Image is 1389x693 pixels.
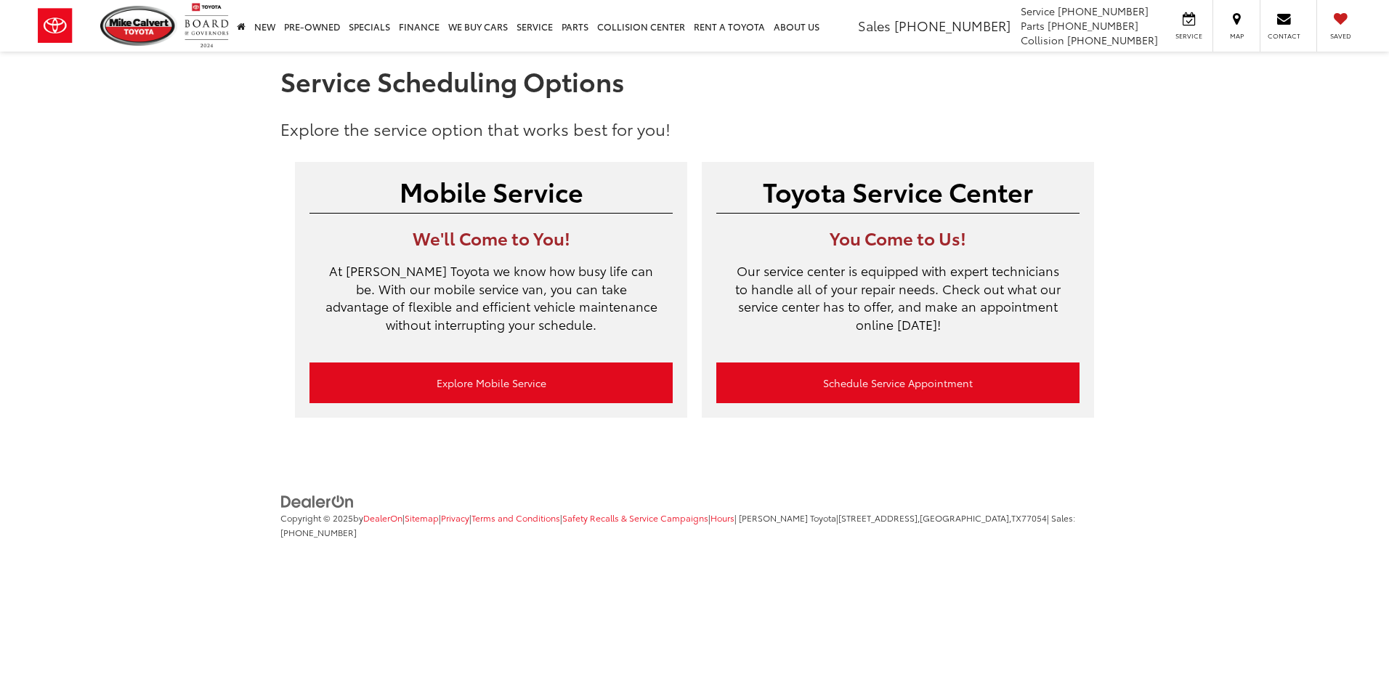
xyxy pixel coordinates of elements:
span: | [439,511,469,524]
span: Saved [1324,31,1356,41]
a: Terms and Conditions [471,511,560,524]
span: Service [1173,31,1205,41]
span: by [353,511,402,524]
span: Map [1220,31,1252,41]
a: DealerOn Home Page [363,511,402,524]
p: At [PERSON_NAME] Toyota we know how busy life can be. With our mobile service van, you can take a... [309,262,673,348]
h3: You Come to Us! [716,228,1080,247]
span: [PHONE_NUMBER] [894,16,1011,35]
span: | [836,511,1047,524]
span: [PHONE_NUMBER] [280,526,357,538]
span: Service [1021,4,1055,18]
span: | [402,511,439,524]
span: Parts [1021,18,1045,33]
span: [PHONE_NUMBER] [1048,18,1138,33]
img: DealerOn [280,494,355,510]
a: Privacy [441,511,469,524]
a: Explore Mobile Service [309,362,673,403]
span: [PHONE_NUMBER] [1058,4,1149,18]
span: [PHONE_NUMBER] [1067,33,1158,47]
h2: Mobile Service [309,177,673,206]
span: | [708,511,734,524]
h1: Service Scheduling Options [280,66,1109,95]
a: Hours [710,511,734,524]
span: Contact [1268,31,1300,41]
img: Mike Calvert Toyota [100,6,177,46]
a: Safety Recalls & Service Campaigns, Opens in a new tab [562,511,708,524]
a: Sitemap [405,511,439,524]
h3: We'll Come to You! [309,228,673,247]
span: | [560,511,708,524]
span: TX [1011,511,1021,524]
span: Sales [858,16,891,35]
span: 77054 [1021,511,1047,524]
span: [GEOGRAPHIC_DATA], [920,511,1011,524]
h2: Toyota Service Center [716,177,1080,206]
a: DealerOn [280,493,355,508]
p: Our service center is equipped with expert technicians to handle all of your repair needs. Check ... [716,262,1080,348]
span: [STREET_ADDRESS], [838,511,920,524]
a: Schedule Service Appointment [716,362,1080,403]
span: | [469,511,560,524]
span: Collision [1021,33,1064,47]
span: Copyright © 2025 [280,511,353,524]
p: Explore the service option that works best for you! [280,117,1109,140]
span: | [PERSON_NAME] Toyota [734,511,836,524]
